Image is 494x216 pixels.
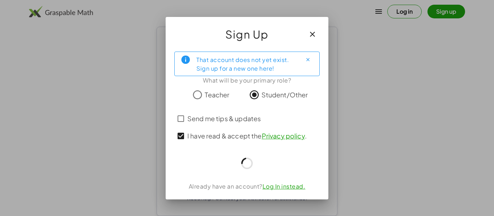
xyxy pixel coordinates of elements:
button: Close [302,54,314,66]
span: I have read & accept the . [187,131,307,141]
a: Log In instead. [263,182,306,190]
div: What will be your primary role? [174,76,320,85]
a: Privacy policy [262,132,305,140]
span: Sign Up [225,26,269,43]
span: Send me tips & updates [187,114,261,123]
div: Already have an account? [174,182,320,191]
span: Teacher [205,90,229,100]
div: That account does not yet exist. Sign up for a new one here! [196,55,296,73]
span: Student/Other [261,90,308,100]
